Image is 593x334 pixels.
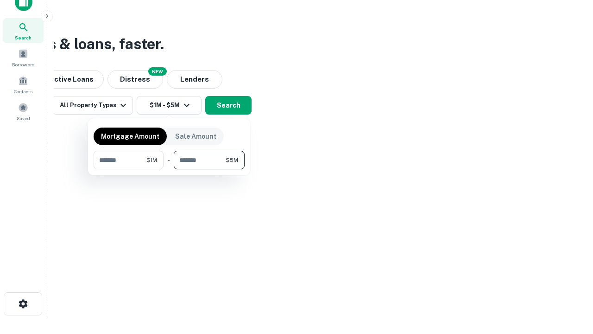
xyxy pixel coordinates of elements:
[146,156,157,164] span: $1M
[547,260,593,304] iframe: Chat Widget
[175,131,216,141] p: Sale Amount
[101,131,159,141] p: Mortgage Amount
[226,156,238,164] span: $5M
[167,151,170,169] div: -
